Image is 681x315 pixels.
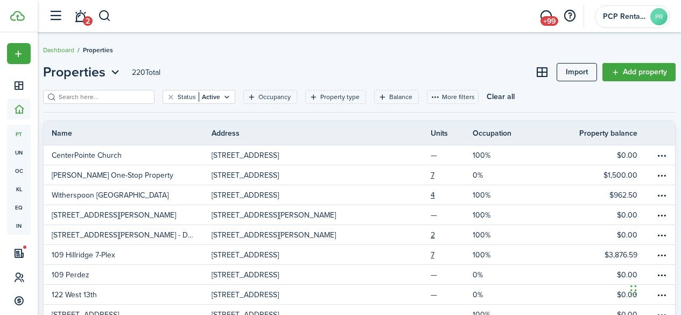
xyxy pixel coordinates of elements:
button: Clear filter [166,93,175,101]
a: [STREET_ADDRESS] [212,285,380,304]
a: [STREET_ADDRESS] [212,185,380,205]
p: [STREET_ADDRESS][PERSON_NAME] - Duplex [52,229,195,241]
p: [STREET_ADDRESS] [212,170,279,181]
p: [STREET_ADDRESS] [212,289,279,300]
button: Open sidebar [45,6,66,26]
iframe: Chat Widget [627,263,681,315]
a: $0.00 [528,145,654,165]
p: [STREET_ADDRESS][PERSON_NAME] [52,209,176,221]
button: Open menu [654,207,670,223]
a: $0.00 [528,285,654,304]
p: 100% [473,249,490,261]
a: Open menu [654,165,675,185]
span: un [7,143,31,162]
p: 0% [473,269,483,281]
a: Notifications [70,3,90,30]
a: 100% [473,245,528,264]
filter-tag: Open filter [374,90,419,104]
button: Open menu [43,62,122,82]
a: Open menu [654,225,675,244]
th: Occupation [473,128,528,139]
a: 4 [431,185,473,205]
filter-tag: Open filter [163,90,235,104]
a: Add property [602,63,676,81]
a: pt [7,125,31,143]
avatar-text: PR [650,8,668,25]
a: eq [7,198,31,216]
a: — [431,265,473,284]
a: Open menu [654,245,675,264]
p: 100% [473,150,490,161]
a: 109 Hillridge 7-Plex [44,245,212,264]
a: [STREET_ADDRESS][PERSON_NAME] [212,225,380,244]
p: 100% [473,190,490,201]
a: kl [7,180,31,198]
p: [STREET_ADDRESS] [212,190,279,201]
p: [STREET_ADDRESS] [212,150,279,161]
th: Property balance [579,128,654,139]
a: $1,500.00 [528,165,654,185]
a: 0% [473,265,528,284]
button: Open menu [654,227,670,243]
p: 100% [473,229,490,241]
a: $962.50 [528,185,654,205]
a: [STREET_ADDRESS][PERSON_NAME] [44,205,212,225]
a: 100% [473,205,528,225]
th: Units [431,128,473,139]
filter-tag-label: Property type [320,92,360,102]
a: 0% [473,285,528,304]
a: [STREET_ADDRESS][PERSON_NAME] [212,205,380,225]
a: $0.00 [528,225,654,244]
button: Search [98,7,111,25]
button: Open menu [654,167,670,183]
span: 2 [83,16,93,26]
p: [STREET_ADDRESS] [212,249,279,261]
filter-tag-label: Occupancy [258,92,291,102]
a: 122 West 13th [44,285,212,304]
a: $0.00 [528,205,654,225]
a: 2 [431,225,473,244]
span: Properties [83,45,113,55]
a: Open menu [654,185,675,205]
filter-tag: Open filter [243,90,297,104]
filter-tag-value: Active [199,92,220,102]
a: in [7,216,31,235]
a: 109 Perdez [44,265,212,284]
p: [STREET_ADDRESS][PERSON_NAME] [212,229,336,241]
a: Messaging [536,3,556,30]
button: Open menu [654,247,670,263]
a: CenterPointe Church [44,145,212,165]
a: [STREET_ADDRESS] [212,245,380,264]
a: — [431,205,473,225]
filter-tag-label: Balance [389,92,412,102]
p: CenterPointe Church [52,150,122,161]
a: [STREET_ADDRESS] [212,265,380,284]
th: Address [212,128,380,139]
p: 122 West 13th [52,289,97,300]
a: — [431,285,473,304]
a: 100% [473,185,528,205]
a: Open menu [654,145,675,165]
p: [STREET_ADDRESS][PERSON_NAME] [212,209,336,221]
p: 100% [473,209,490,221]
filter-tag-label: Status [178,92,196,102]
a: 7 [431,245,473,264]
th: Name [44,128,212,139]
p: 0% [473,289,483,300]
a: [STREET_ADDRESS][PERSON_NAME] - Duplex [44,225,212,244]
a: 100% [473,225,528,244]
a: 100% [473,145,528,165]
button: Open menu [654,147,670,163]
button: Open menu [654,187,670,203]
a: Open menu [654,205,675,225]
header-page-total: 220 Total [132,67,160,78]
a: oc [7,162,31,180]
a: 0% [473,165,528,185]
p: Witherspoon [GEOGRAPHIC_DATA] [52,190,169,201]
img: TenantCloud [10,11,25,21]
button: Properties [43,62,122,82]
a: — [431,145,473,165]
